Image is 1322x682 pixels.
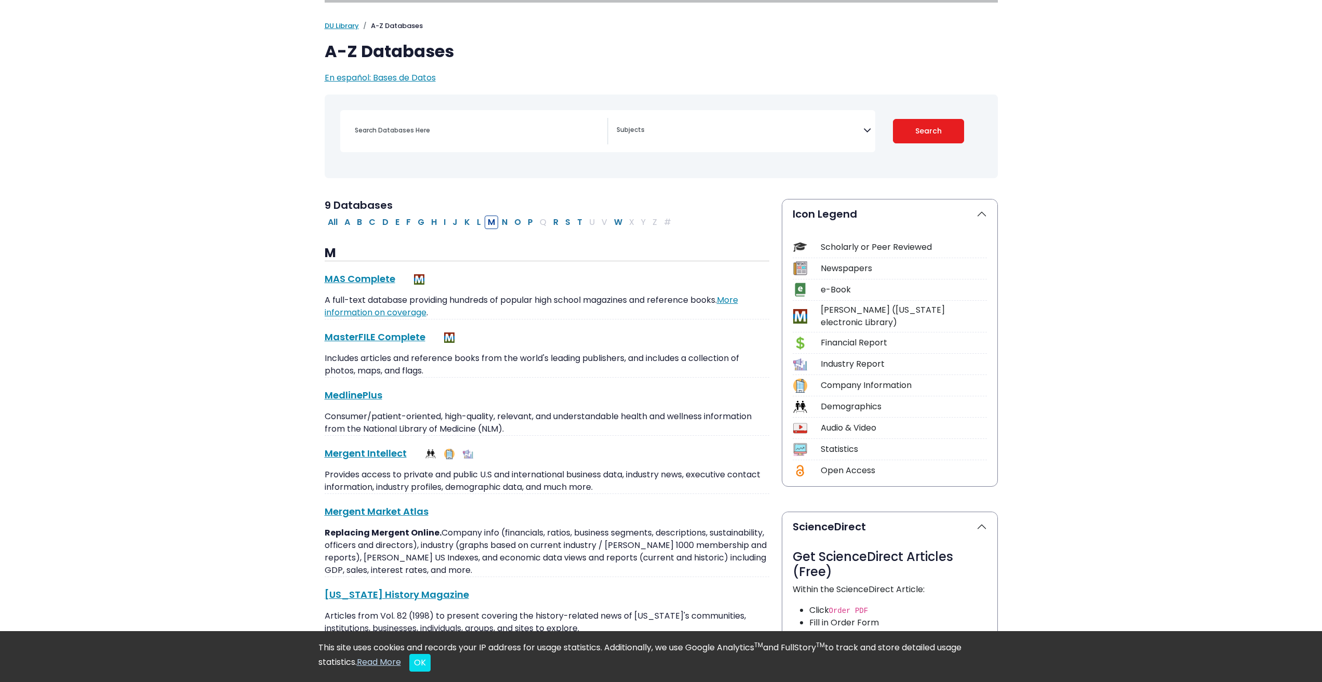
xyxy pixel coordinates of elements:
button: Filter Results G [415,216,428,229]
p: Consumer/patient-oriented, high-quality, relevant, and understandable health and wellness informa... [325,410,769,435]
p: Within the ScienceDirect Article: [793,583,987,596]
span: 9 Databases [325,198,393,212]
p: Includes articles and reference books from the world's leading publishers, and includes a collect... [325,352,769,377]
button: Submit for Search Results [893,119,964,143]
code: Order PDF [829,607,869,615]
button: Filter Results W [611,216,625,229]
sup: TM [816,640,825,649]
a: ILL Form [906,629,939,641]
img: MeL (Michigan electronic Library) [444,332,455,343]
img: Icon Audio & Video [793,421,807,435]
textarea: Search [617,127,863,135]
button: Filter Results D [379,216,392,229]
div: [PERSON_NAME] ([US_STATE] electronic Library) [821,304,987,329]
button: All [325,216,341,229]
button: Filter Results I [440,216,449,229]
div: Scholarly or Peer Reviewed [821,241,987,253]
img: Industry Report [463,449,473,459]
sup: TM [754,640,763,649]
button: Filter Results J [449,216,461,229]
p: Company info (financials, ratios, business segments, descriptions, sustainability, officers and d... [325,527,769,577]
strong: Replacing Mergent Online. [325,527,442,539]
div: e-Book [821,284,987,296]
a: MedlinePlus [325,389,382,402]
div: Company Information [821,379,987,392]
div: Open Access [821,464,987,477]
div: Alpha-list to filter by first letter of database name [325,216,675,228]
a: MasterFILE Complete [325,330,425,343]
h3: Get ScienceDirect Articles (Free) [793,550,987,580]
button: Filter Results M [485,216,498,229]
img: Icon Financial Report [793,336,807,350]
li: Click [809,604,987,617]
button: Filter Results K [461,216,473,229]
li: If no , order via [809,629,987,641]
div: Demographics [821,400,987,413]
nav: Search filters [325,95,998,178]
li: Fill in Order Form [809,617,987,629]
button: Filter Results B [354,216,365,229]
a: MAS Complete [325,272,395,285]
div: Audio & Video [821,422,987,434]
img: Icon Company Information [793,379,807,393]
a: En español: Bases de Datos [325,72,436,84]
img: Icon e-Book [793,283,807,297]
button: Filter Results L [474,216,484,229]
div: Financial Report [821,337,987,349]
h1: A-Z Databases [325,42,998,61]
button: Close [409,654,431,672]
img: Demographics [425,449,436,459]
button: Icon Legend [782,199,997,229]
button: Filter Results O [511,216,524,229]
img: Icon MeL (Michigan electronic Library) [793,309,807,323]
p: Provides access to private and public U.S and international business data, industry news, executi... [325,469,769,493]
img: Icon Demographics [793,400,807,414]
button: Filter Results S [562,216,573,229]
button: Filter Results F [403,216,414,229]
a: More information on coverage [325,294,738,318]
button: Filter Results R [550,216,562,229]
nav: breadcrumb [325,21,998,31]
button: Filter Results N [499,216,511,229]
div: This site uses cookies and records your IP address for usage statistics. Additionally, we use Goo... [318,641,1004,672]
button: Filter Results T [574,216,585,229]
button: Filter Results H [428,216,440,229]
img: Icon Open Access [794,464,807,478]
p: A full-text database providing hundreds of popular high school magazines and reference books. . [325,294,769,319]
img: Icon Statistics [793,443,807,457]
img: MeL (Michigan electronic Library) [414,274,424,285]
button: ScienceDirect [782,512,997,541]
li: A-Z Databases [359,21,423,31]
p: Articles from Vol. 82 (1998) to present covering the history-related news of [US_STATE]'s communi... [325,610,769,635]
img: Company Information [444,449,455,459]
div: Statistics [821,443,987,456]
img: Icon Newspapers [793,261,807,275]
div: Industry Report [821,358,987,370]
div: Newspapers [821,262,987,275]
button: Filter Results E [392,216,403,229]
a: Mergent Intellect [325,447,407,460]
img: Icon Scholarly or Peer Reviewed [793,240,807,254]
img: Icon Industry Report [793,357,807,371]
input: Search database by title or keyword [349,123,607,138]
button: Filter Results C [366,216,379,229]
button: Filter Results P [525,216,536,229]
a: DU Library [325,21,359,31]
a: Read More [357,656,401,668]
a: [US_STATE] History Magazine [325,588,469,601]
h3: M [325,246,769,261]
button: Filter Results A [341,216,353,229]
a: Mergent Market Atlas [325,505,429,518]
